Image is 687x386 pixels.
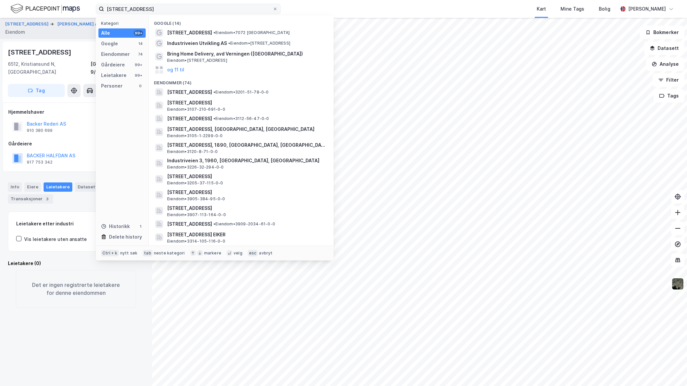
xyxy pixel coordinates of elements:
[5,21,50,27] button: [STREET_ADDRESS]
[213,30,215,35] span: •
[8,60,90,76] div: 6512, Kristiansund N, [GEOGRAPHIC_DATA]
[16,220,136,228] div: Leietakere etter industri
[640,26,684,39] button: Bokmerker
[120,251,138,256] div: nytt søk
[134,73,143,78] div: 99+
[213,116,215,121] span: •
[167,58,227,63] span: Eiendom • [STREET_ADDRESS]
[599,5,610,13] div: Bolig
[654,354,687,386] div: Kontrollprogram for chat
[213,90,269,95] span: Eiendom • 3201-51-78-0-0
[101,50,130,58] div: Eiendommer
[167,204,326,212] span: [STREET_ADDRESS]
[228,41,230,46] span: •
[90,60,144,76] div: [GEOGRAPHIC_DATA], 9/30
[167,188,326,196] span: [STREET_ADDRESS]
[138,41,143,46] div: 14
[101,21,146,26] div: Kategori
[167,50,326,58] span: Bring Home Delivery, avd Verningen ([GEOGRAPHIC_DATA])
[8,47,73,58] div: [STREET_ADDRESS]
[259,251,272,256] div: avbryt
[234,251,242,256] div: velg
[167,107,225,112] span: Eiendom • 3107-210-691-0-0
[138,224,143,229] div: 1
[213,116,269,121] span: Eiendom • 3112-56-47-0-0
[101,222,130,230] div: Historikk
[149,16,334,27] div: Google (14)
[24,182,41,192] div: Eiere
[167,157,326,165] span: Industriveien 3, 1960, [GEOGRAPHIC_DATA], [GEOGRAPHIC_DATA]
[167,231,326,239] span: [STREET_ADDRESS] EIKER
[167,220,212,228] span: [STREET_ADDRESS]
[537,5,546,13] div: Kart
[628,5,666,13] div: [PERSON_NAME]
[154,251,185,256] div: neste kategori
[75,182,100,192] div: Datasett
[167,212,226,217] span: Eiendom • 3907-113-164-0-0
[8,140,144,148] div: Gårdeiere
[671,278,684,290] img: 9k=
[8,194,53,204] div: Transaksjoner
[167,141,326,149] span: [STREET_ADDRESS], 1890, [GEOGRAPHIC_DATA], [GEOGRAPHIC_DATA]
[167,239,225,244] span: Eiendom • 3314-105-116-0-0
[653,73,684,87] button: Filter
[101,40,118,48] div: Google
[644,42,684,55] button: Datasett
[5,28,25,36] div: Eiendom
[44,182,72,192] div: Leietakere
[134,30,143,36] div: 99+
[143,250,153,256] div: tab
[167,149,218,154] span: Eiendom • 3120-8-71-0-0
[101,29,110,37] div: Alle
[167,173,326,180] span: [STREET_ADDRESS]
[16,270,136,308] div: Det er ingen registrerte leietakere for denne eiendommen
[8,84,65,97] button: Tag
[167,99,326,107] span: [STREET_ADDRESS]
[24,235,87,243] div: Vis leietakere uten ansatte
[654,89,684,102] button: Tags
[101,82,123,90] div: Personer
[560,5,584,13] div: Mine Tags
[167,115,212,123] span: [STREET_ADDRESS]
[213,30,290,35] span: Eiendom • 7072 [GEOGRAPHIC_DATA]
[167,125,326,133] span: [STREET_ADDRESS], [GEOGRAPHIC_DATA], [GEOGRAPHIC_DATA]
[204,251,221,256] div: markere
[138,52,143,57] div: 74
[167,196,225,202] span: Eiendom • 3905-384-95-0-0
[167,165,224,170] span: Eiendom • 3226-32-294-0-0
[167,66,184,74] button: og 11 til
[213,221,215,226] span: •
[167,39,227,47] span: Industriveien Utvikling AS
[27,160,53,165] div: 917 753 342
[11,3,80,15] img: logo.f888ab2527a4732fd821a326f86c7f29.svg
[228,41,290,46] span: Eiendom • [STREET_ADDRESS]
[167,29,212,37] span: [STREET_ADDRESS]
[101,250,119,256] div: Ctrl + k
[57,21,102,27] button: [PERSON_NAME] AS
[8,182,22,192] div: Info
[213,90,215,95] span: •
[646,58,684,71] button: Analyse
[109,233,142,241] div: Delete history
[101,71,127,79] div: Leietakere
[248,250,258,256] div: esc
[8,259,144,267] div: Leietakere (0)
[149,75,334,87] div: Eiendommer (74)
[167,88,212,96] span: [STREET_ADDRESS]
[104,4,272,14] input: Søk på adresse, matrikkel, gårdeiere, leietakere eller personer
[8,108,144,116] div: Hjemmelshaver
[167,180,223,186] span: Eiendom • 3205-37-115-0-0
[213,221,275,227] span: Eiendom • 3909-2034-61-0-0
[138,83,143,89] div: 0
[101,61,125,69] div: Gårdeiere
[27,128,53,133] div: 910 380 699
[167,133,223,138] span: Eiendom • 3105-1-2299-0-0
[44,196,51,202] div: 3
[654,354,687,386] iframe: Chat Widget
[134,62,143,67] div: 99+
